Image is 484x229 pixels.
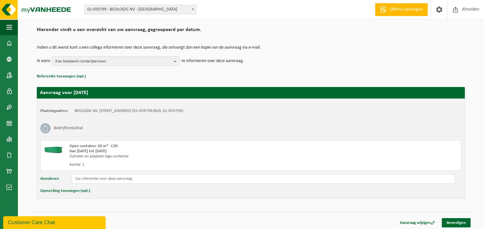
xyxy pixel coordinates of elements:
button: Kies bestaand contactpersoon [52,56,180,66]
div: Ophalen en plaatsen lege container [69,154,276,159]
span: Open container 20 m³ - C20 [69,144,118,148]
iframe: chat widget [3,215,107,229]
span: 01-059799 - BEOLOGIC NV - SINT-DENIJS [85,5,196,14]
strong: Aanvraag voor [DATE] [40,90,88,95]
p: Ik wens [37,56,50,66]
h2: Hieronder vindt u een overzicht van uw aanvraag, gegroepeerd per datum. [37,27,465,36]
a: Offerte aanvragen [375,3,428,16]
button: Opmerking toevoegen (opt.) [40,187,90,195]
h3: Bedrijfsrestafval [54,123,83,133]
input: Uw referentie voor deze aanvraag [72,174,455,184]
a: Aanvraag wijzigen [395,218,440,227]
p: te informeren over deze aanvraag. [181,56,244,66]
span: 01-059799 - BEOLOGIC NV - SINT-DENIJS [84,5,196,14]
td: BEOLOGIC NV, [STREET_ADDRESS] (01-059799/BUS, 01-059799) [75,108,183,114]
button: Referentie toevoegen (opt.) [37,72,86,81]
button: Annuleren [40,174,59,184]
a: Bevestigen [442,218,471,227]
p: Indien u dit wenst kunt u een collega informeren over deze aanvraag, die ontvangt dan een kopie v... [37,45,465,50]
span: Offerte aanvragen [388,6,424,13]
div: Aantal: 1 [69,162,276,167]
img: HK-XC-20-GN-00.png [44,144,63,153]
span: Kies bestaand contactpersoon [55,57,171,66]
strong: Plaatsingsadres: [40,109,68,113]
strong: Van [DATE] tot [DATE] [69,149,107,153]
